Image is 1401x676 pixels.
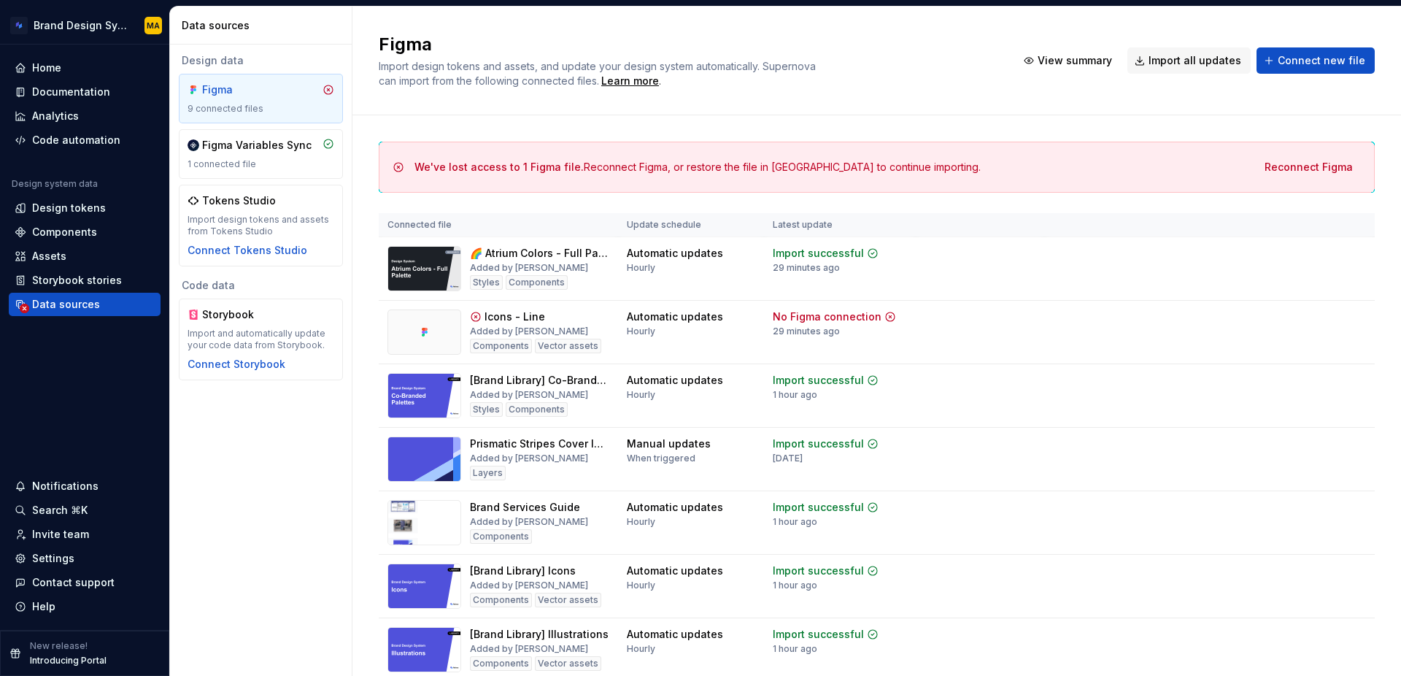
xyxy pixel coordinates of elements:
[202,307,272,322] div: Storybook
[32,575,115,590] div: Contact support
[773,453,803,464] div: [DATE]
[470,437,609,451] div: Prismatic Stripes Cover Images
[773,564,864,578] div: Import successful
[34,18,127,33] div: Brand Design System
[470,466,506,480] div: Layers
[627,516,655,528] div: Hourly
[1255,154,1362,180] button: Reconnect Figma
[9,269,161,292] a: Storybook stories
[1016,47,1122,74] button: View summary
[773,389,817,401] div: 1 hour ago
[470,593,532,607] div: Components
[32,225,97,239] div: Components
[3,9,166,41] button: Brand Design SystemMA
[506,275,568,290] div: Components
[9,220,161,244] a: Components
[179,74,343,123] a: Figma9 connected files
[32,479,99,493] div: Notifications
[179,299,343,380] a: StorybookImport and automatically update your code data from Storybook.Connect Storybook
[9,475,161,498] button: Notifications
[470,529,532,544] div: Components
[627,262,655,274] div: Hourly
[627,580,655,591] div: Hourly
[32,133,120,147] div: Code automation
[32,527,89,542] div: Invite team
[773,246,864,261] div: Import successful
[32,503,88,518] div: Search ⌘K
[414,161,584,173] span: We've lost access to 1 Figma file.
[773,500,864,515] div: Import successful
[470,580,588,591] div: Added by [PERSON_NAME]
[1257,47,1375,74] button: Connect new file
[9,196,161,220] a: Design tokens
[470,564,576,578] div: [Brand Library] Icons
[535,656,601,671] div: Vector assets
[30,640,88,652] p: New release!
[9,547,161,570] a: Settings
[1265,160,1353,174] span: Reconnect Figma
[627,310,723,324] div: Automatic updates
[188,214,334,237] div: Import design tokens and assets from Tokens Studio
[188,158,334,170] div: 1 connected file
[627,437,711,451] div: Manual updates
[618,213,764,237] th: Update schedule
[202,138,312,153] div: Figma Variables Sync
[485,310,545,324] div: Icons - Line
[32,61,61,75] div: Home
[470,643,588,655] div: Added by [PERSON_NAME]
[182,18,346,33] div: Data sources
[32,249,66,264] div: Assets
[188,357,285,372] button: Connect Storybook
[32,201,106,215] div: Design tokens
[1278,53,1365,68] span: Connect new file
[32,599,55,614] div: Help
[470,402,503,417] div: Styles
[470,516,588,528] div: Added by [PERSON_NAME]
[627,453,695,464] div: When triggered
[773,580,817,591] div: 1 hour ago
[470,262,588,274] div: Added by [PERSON_NAME]
[147,20,160,31] div: MA
[9,56,161,80] a: Home
[9,595,161,618] button: Help
[1127,47,1251,74] button: Import all updates
[9,523,161,546] a: Invite team
[506,402,568,417] div: Components
[470,326,588,337] div: Added by [PERSON_NAME]
[179,278,343,293] div: Code data
[179,53,343,68] div: Design data
[764,213,916,237] th: Latest update
[32,85,110,99] div: Documentation
[9,245,161,268] a: Assets
[188,243,307,258] button: Connect Tokens Studio
[179,129,343,179] a: Figma Variables Sync1 connected file
[9,80,161,104] a: Documentation
[470,373,609,388] div: [Brand Library] Co-Branded Palettes
[1149,53,1241,68] span: Import all updates
[470,453,588,464] div: Added by [PERSON_NAME]
[414,160,981,174] div: Reconnect Figma, or restore the file in [GEOGRAPHIC_DATA] to continue importing.
[470,275,503,290] div: Styles
[32,109,79,123] div: Analytics
[9,104,161,128] a: Analytics
[601,74,659,88] a: Learn more
[773,627,864,642] div: Import successful
[773,516,817,528] div: 1 hour ago
[627,246,723,261] div: Automatic updates
[9,128,161,152] a: Code automation
[773,326,840,337] div: 29 minutes ago
[470,500,580,515] div: Brand Services Guide
[470,246,609,261] div: 🌈 Atrium Colors - Full Palette
[773,437,864,451] div: Import successful
[535,339,601,353] div: Vector assets
[627,389,655,401] div: Hourly
[599,76,661,87] span: .
[773,310,881,324] div: No Figma connection
[627,373,723,388] div: Automatic updates
[379,60,819,87] span: Import design tokens and assets, and update your design system automatically. Supernova can impor...
[379,33,999,56] h2: Figma
[627,627,723,642] div: Automatic updates
[9,499,161,522] button: Search ⌘K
